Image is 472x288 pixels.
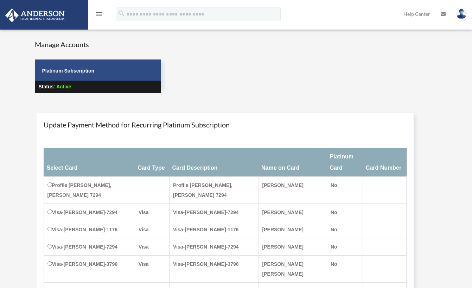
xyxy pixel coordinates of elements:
td: Visa-[PERSON_NAME]-1176 [170,221,259,238]
td: [PERSON_NAME] [259,204,327,221]
strong: Platinum Subscription [42,68,95,74]
td: Visa [135,256,170,283]
img: User Pic [456,9,467,19]
td: Visa [135,238,170,256]
th: Select Card [44,148,135,177]
td: Visa-[PERSON_NAME]-7294 [44,204,135,221]
span: Active [56,84,71,89]
th: Card Type [135,148,170,177]
h4: Manage Accounts [35,39,161,49]
th: Platinum Card [327,148,363,177]
i: search [117,10,125,17]
strong: Status: [39,84,55,89]
td: No [327,204,363,221]
td: [PERSON_NAME] [PERSON_NAME] [259,256,327,283]
td: [PERSON_NAME] [259,221,327,238]
a: menu [95,12,103,18]
td: Visa [135,221,170,238]
td: Visa-[PERSON_NAME]-7294 [44,238,135,256]
td: No [327,177,363,204]
i: menu [95,10,103,18]
td: Visa-[PERSON_NAME]-1176 [44,221,135,238]
td: Visa-[PERSON_NAME]-3796 [170,256,259,283]
img: Anderson Advisors Platinum Portal [3,8,67,22]
td: [PERSON_NAME] [259,238,327,256]
td: [PERSON_NAME] [259,177,327,204]
td: No [327,221,363,238]
td: Profile [PERSON_NAME], [PERSON_NAME] 7294 [44,177,135,204]
td: Visa-[PERSON_NAME]-7294 [170,238,259,256]
td: Profile [PERSON_NAME], [PERSON_NAME] 7294 [170,177,259,204]
h4: Update Payment Method for Recurring Platinum Subscription [44,120,407,130]
td: No [327,238,363,256]
th: Card Description [170,148,259,177]
th: Card Number [363,148,407,177]
td: No [327,256,363,283]
td: Visa [135,204,170,221]
th: Name on Card [259,148,327,177]
td: Visa-[PERSON_NAME]-7294 [170,204,259,221]
td: Visa-[PERSON_NAME]-3796 [44,256,135,283]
